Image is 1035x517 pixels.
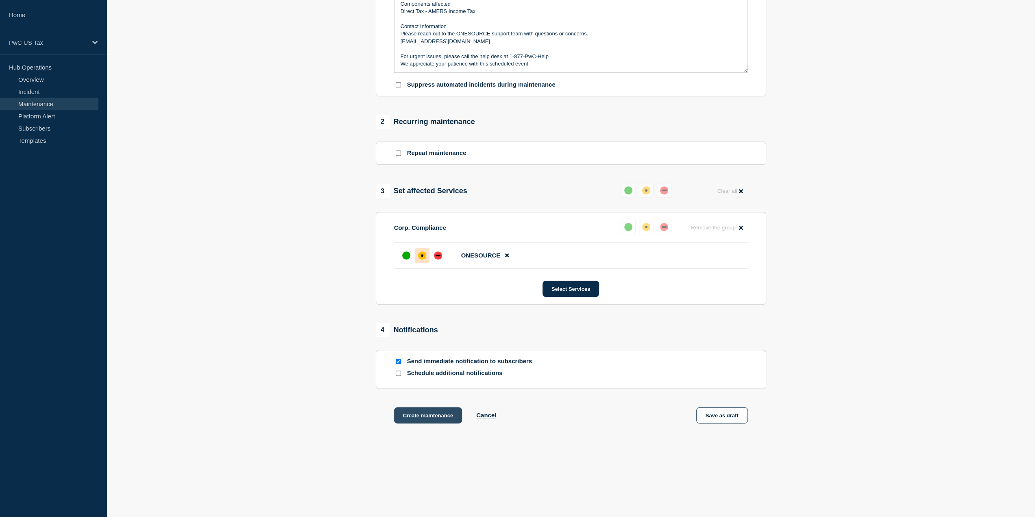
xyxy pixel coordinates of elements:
[376,115,390,129] span: 2
[407,358,537,365] p: Send immediate notification to subscribers
[407,369,537,377] p: Schedule additional notifications
[418,251,426,260] div: affected
[621,183,636,198] button: up
[396,371,401,376] input: Schedule additional notifications
[712,183,747,199] button: Clear all
[401,38,741,45] p: [EMAIL_ADDRESS][DOMAIN_NAME]
[394,407,462,423] button: Create maintenance
[657,220,671,234] button: down
[639,183,654,198] button: affected
[657,183,671,198] button: down
[642,223,650,231] div: affected
[396,359,401,364] input: Send immediate notification to subscribers
[543,281,599,297] button: Select Services
[376,115,475,129] div: Recurring maintenance
[394,224,446,231] p: Corp. Compliance
[639,220,654,234] button: affected
[401,0,741,8] p: Components affected
[376,184,467,198] div: Set affected Services
[624,223,632,231] div: up
[376,323,438,337] div: Notifications
[9,39,87,46] p: PwC US Tax
[407,81,556,89] p: Suppress automated incidents during maintenance
[407,149,466,157] p: Repeat maintenance
[401,8,741,15] p: Direct Tax - AMERS Income Tax
[396,151,401,156] input: Repeat maintenance
[461,252,501,259] span: ONESOURCE
[691,225,736,231] span: Remove the group
[660,223,668,231] div: down
[376,323,390,337] span: 4
[401,23,741,30] p: Contact Information
[660,186,668,194] div: down
[401,53,741,60] p: For urgent issues, please call the help desk at 1-877-PwC-Help
[642,186,650,194] div: affected
[401,60,741,68] p: We appreciate your patience with this scheduled event.
[401,30,741,37] p: Please reach out to the ONESOURCE support team with questions or concerns.
[686,220,748,236] button: Remove the group
[376,184,390,198] span: 3
[402,251,410,260] div: up
[624,186,632,194] div: up
[476,412,496,419] button: Cancel
[696,407,748,423] button: Save as draft
[621,220,636,234] button: up
[396,82,401,87] input: Suppress automated incidents during maintenance
[434,251,442,260] div: down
